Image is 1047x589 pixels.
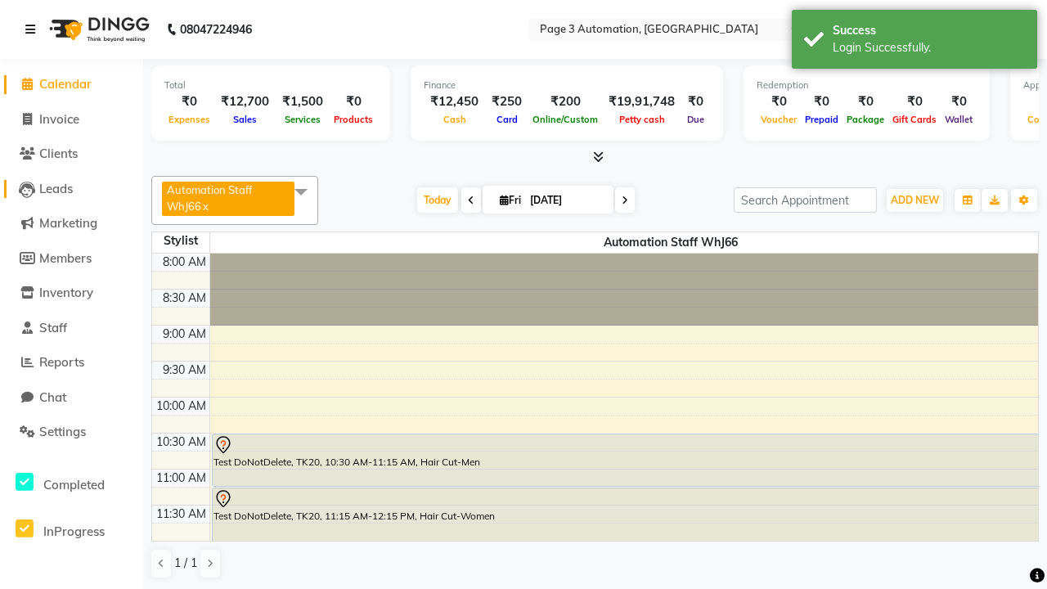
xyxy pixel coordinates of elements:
a: Inventory [4,284,139,303]
div: 10:30 AM [153,434,209,451]
div: 8:30 AM [160,290,209,307]
span: Services [281,114,325,125]
span: 1 / 1 [174,555,197,572]
span: Inventory [39,285,93,300]
span: Reports [39,354,84,370]
span: Settings [39,424,86,439]
span: Staff [39,320,67,335]
span: Expenses [164,114,214,125]
span: Package [843,114,888,125]
div: ₹0 [941,92,977,111]
span: Wallet [941,114,977,125]
button: ADD NEW [887,189,943,212]
span: Automation Staff WhJ66 [167,183,252,213]
div: ₹0 [888,92,941,111]
span: Marketing [39,215,97,231]
span: Card [492,114,522,125]
div: ₹12,450 [424,92,485,111]
input: Search Appointment [734,187,877,213]
a: Clients [4,145,139,164]
span: Calendar [39,76,92,92]
span: Members [39,250,92,266]
a: Members [4,250,139,268]
div: 11:00 AM [153,470,209,487]
span: Invoice [39,111,79,127]
a: Calendar [4,75,139,94]
div: 8:00 AM [160,254,209,271]
div: Stylist [152,232,209,250]
span: InProgress [43,524,105,539]
span: Sales [229,114,261,125]
span: Due [683,114,708,125]
span: Fri [496,194,525,206]
span: Leads [39,181,73,196]
div: ₹12,700 [214,92,276,111]
span: Gift Cards [888,114,941,125]
a: Leads [4,180,139,199]
div: ₹0 [681,92,710,111]
div: 10:00 AM [153,398,209,415]
div: 9:30 AM [160,362,209,379]
b: 08047224946 [180,7,252,52]
div: ₹19,91,748 [602,92,681,111]
div: ₹0 [801,92,843,111]
span: Completed [43,477,105,492]
span: Products [330,114,377,125]
div: 11:30 AM [153,506,209,523]
input: 2025-10-03 [525,188,607,213]
div: ₹0 [164,92,214,111]
span: Cash [439,114,470,125]
span: ADD NEW [891,194,939,206]
span: Chat [39,389,66,405]
span: Prepaid [801,114,843,125]
span: Online/Custom [528,114,602,125]
span: Clients [39,146,78,161]
a: Invoice [4,110,139,129]
div: Redemption [757,79,977,92]
div: ₹200 [528,92,602,111]
a: Marketing [4,214,139,233]
a: Staff [4,319,139,338]
a: Reports [4,353,139,372]
div: ₹0 [757,92,801,111]
div: ₹1,500 [276,92,330,111]
div: Total [164,79,377,92]
a: Chat [4,389,139,407]
span: Voucher [757,114,801,125]
div: ₹0 [330,92,377,111]
img: logo [42,7,154,52]
span: Today [417,187,458,213]
div: ₹250 [485,92,528,111]
div: 9:00 AM [160,326,209,343]
div: Finance [424,79,710,92]
div: Login Successfully. [833,39,1025,56]
div: Success [833,22,1025,39]
div: ₹0 [843,92,888,111]
a: Settings [4,423,139,442]
a: x [201,200,209,213]
span: Petty cash [615,114,669,125]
